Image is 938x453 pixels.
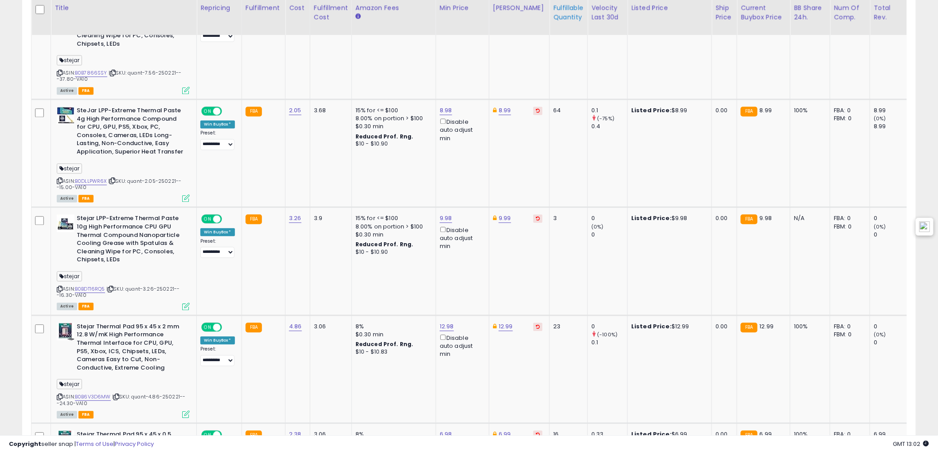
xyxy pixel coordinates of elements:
div: $9.98 [631,214,705,222]
a: 12.98 [440,322,454,331]
div: Win BuyBox * [200,228,235,236]
div: ASIN: [57,106,190,201]
div: [PERSON_NAME] [493,3,546,12]
a: B0BDT16RQ5 [75,285,105,293]
a: 12.99 [499,322,513,331]
div: 15% for <= $100 [356,106,429,114]
div: seller snap | | [9,440,154,449]
b: Stejar Thermal Pad 95 x 45 x 2 mm 12.8 W/mK High Performance Thermal Interface for CPU, GPU, PS5,... [77,323,184,374]
span: stejar [57,271,82,281]
span: | SKU: quant-7.56-250221---37.80-VA10 [57,69,181,83]
strong: Copyright [9,440,41,448]
div: 0 [874,214,910,222]
div: 8.00% on portion > $100 [356,223,429,231]
div: 0.4 [591,122,627,130]
div: Fulfillment Cost [314,3,348,22]
a: 2.05 [289,106,301,115]
div: Ship Price [715,3,733,22]
a: 9.99 [499,214,511,223]
b: SteJar LPP-Extreme Thermal Paste 4g High Performance Compound for CPU, GPU, PS5, Xbox, PC, Consol... [77,106,184,158]
span: | SKU: quant-4.86-250221---24.30-VA10 [57,393,185,406]
a: 9.98 [440,214,452,223]
img: icon48.png [919,221,930,232]
div: FBM: 0 [834,223,863,231]
b: Reduced Prof. Rng. [356,340,414,348]
div: $0.30 min [356,122,429,130]
div: $10 - $10.90 [356,140,429,148]
div: 8.99 [874,122,910,130]
small: FBA [246,106,262,116]
a: 8.98 [440,106,452,115]
span: All listings currently available for purchase on Amazon [57,87,77,95]
span: FBA [78,303,94,310]
span: FBA [78,195,94,202]
div: 100% [794,323,823,331]
div: Preset: [200,238,235,258]
div: Disable auto adjust min [440,225,482,250]
div: 0 [591,231,627,239]
a: 4.86 [289,322,302,331]
div: 23 [553,323,581,331]
div: 3 [553,214,581,222]
span: All listings currently available for purchase on Amazon [57,195,77,202]
div: 8.99 [874,106,910,114]
div: Velocity Last 30d [591,3,624,22]
div: Cost [289,3,306,12]
div: 15% for <= $100 [356,214,429,222]
div: $10 - $10.90 [356,248,429,256]
div: 0.00 [715,214,730,222]
small: (0%) [874,115,886,122]
div: Min Price [440,3,485,12]
div: 3.9 [314,214,345,222]
div: $10 - $10.83 [356,348,429,356]
div: 0.00 [715,323,730,331]
b: Listed Price: [631,322,672,331]
a: B0B6V3D6MW [75,393,111,401]
span: 12.99 [760,322,774,331]
span: | SKU: quant-2.05-250221---15.00-VA10 [57,177,181,191]
small: (0%) [874,331,886,338]
a: Terms of Use [76,440,113,448]
small: FBA [741,106,757,116]
div: Current Buybox Price [741,3,786,22]
div: 3.06 [314,323,345,331]
span: FBA [78,411,94,418]
small: Amazon Fees. [356,12,361,20]
span: stejar [57,55,82,65]
div: Preset: [200,346,235,366]
div: Disable auto adjust min [440,117,482,142]
div: Disable auto adjust min [440,333,482,358]
span: ON [202,215,213,223]
div: 0.1 [591,106,627,114]
small: (0%) [874,223,886,230]
div: Total Rev. [874,3,906,22]
div: FBA: 0 [834,106,863,114]
div: Fulfillable Quantity [553,3,584,22]
b: Reduced Prof. Rng. [356,133,414,140]
div: $0.30 min [356,231,429,239]
b: Reduced Prof. Rng. [356,240,414,248]
div: 8% [356,323,429,331]
div: FBM: 0 [834,114,863,122]
div: $12.99 [631,323,705,331]
div: N/A [794,214,823,222]
div: Win BuyBox * [200,336,235,344]
span: ON [202,107,213,115]
small: (-100%) [597,331,618,338]
a: 8.99 [499,106,511,115]
div: Listed Price [631,3,708,12]
img: 41nPh6FhqPL._SL40_.jpg [57,323,74,340]
div: 0 [874,231,910,239]
span: 2025-09-18 13:02 GMT [893,440,929,448]
div: 8.00% on portion > $100 [356,114,429,122]
span: ON [202,323,213,331]
span: OFF [221,323,235,331]
small: FBA [246,323,262,332]
img: 41ufh7IB6fL._SL40_.jpg [57,214,74,232]
div: FBA: 0 [834,214,863,222]
a: B0DLLPWR6X [75,177,107,185]
div: 100% [794,106,823,114]
div: Num of Comp. [834,3,866,22]
div: Title [55,3,193,12]
a: 3.26 [289,214,301,223]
